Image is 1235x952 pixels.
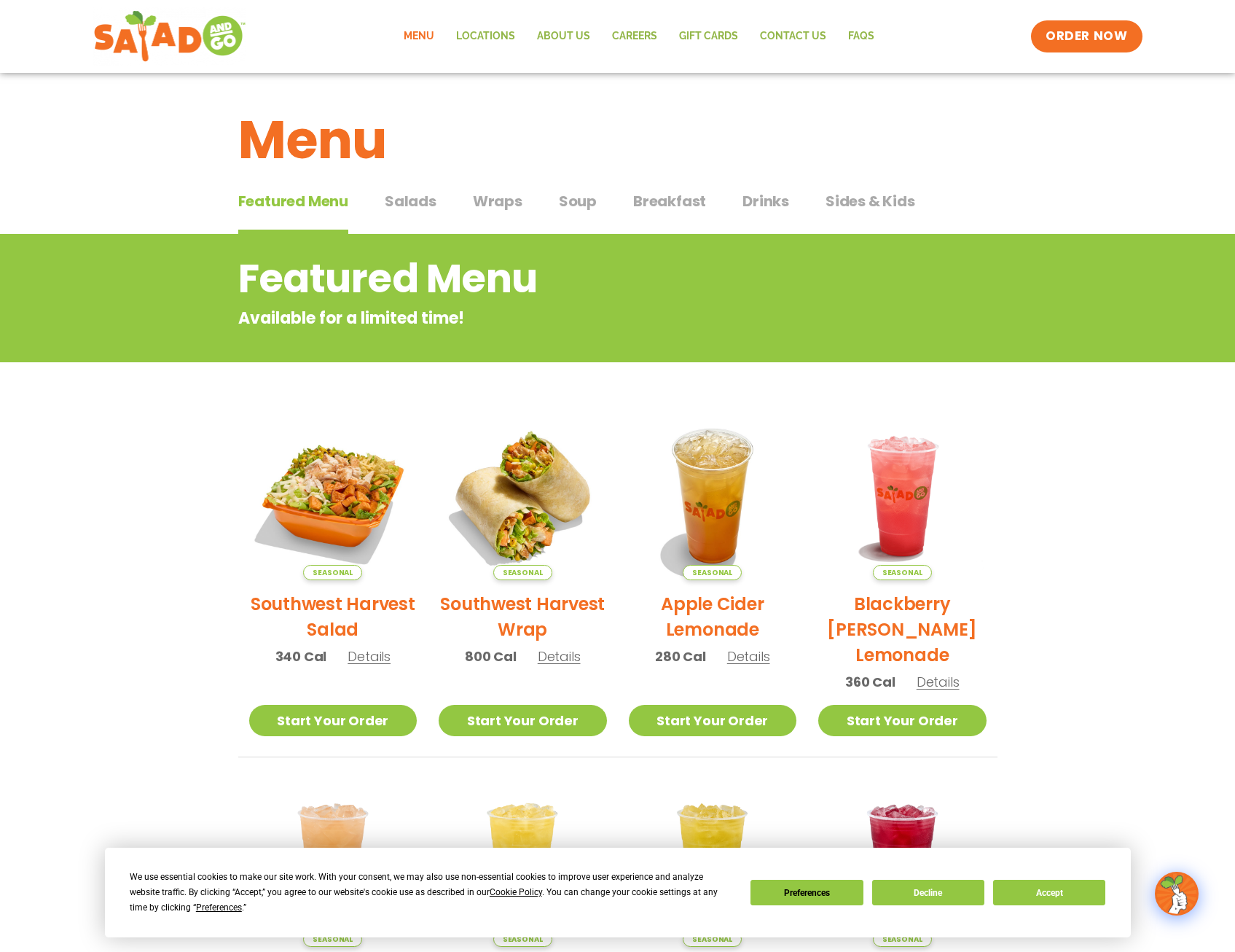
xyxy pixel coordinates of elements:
[873,565,932,580] span: Seasonal
[238,306,880,330] p: Available for a limited time!
[439,779,607,948] img: Product photo for Sunkissed Yuzu Lemonade
[917,673,960,691] span: Details
[439,591,607,642] h2: Southwest Harvest Wrap
[105,848,1131,937] div: Cookie Consent Prompt
[393,20,445,53] a: Menu
[249,779,417,948] img: Product photo for Summer Stone Fruit Lemonade
[385,190,436,212] span: Salads
[818,412,987,580] img: Product photo for Blackberry Bramble Lemonade
[439,412,607,580] img: Product photo for Southwest Harvest Wrap
[633,190,706,212] span: Breakfast
[749,20,837,53] a: Contact Us
[629,412,797,580] img: Product photo for Apple Cider Lemonade
[445,20,526,53] a: Locations
[249,591,417,642] h2: Southwest Harvest Salad
[727,647,770,666] span: Details
[668,20,749,53] a: GIFT CARDS
[683,565,742,580] span: Seasonal
[655,647,706,666] span: 280 Cal
[559,190,597,212] span: Soup
[750,880,863,905] button: Preferences
[473,190,522,212] span: Wraps
[303,565,362,580] span: Seasonal
[238,101,997,179] h1: Menu
[93,7,247,66] img: new-SAG-logo-768×292
[1156,873,1197,914] img: wpChatIcon
[196,902,242,913] span: Preferences
[845,672,895,692] span: 360 Cal
[465,647,517,666] span: 800 Cal
[629,705,797,736] a: Start Your Order
[872,880,984,905] button: Decline
[826,190,915,212] span: Sides & Kids
[238,249,880,308] h2: Featured Menu
[493,932,552,947] span: Seasonal
[526,20,601,53] a: About Us
[683,932,742,947] span: Seasonal
[275,647,327,666] span: 340 Cal
[1046,28,1127,45] span: ORDER NOW
[837,20,885,53] a: FAQs
[393,20,885,53] nav: Menu
[249,705,417,736] a: Start Your Order
[601,20,668,53] a: Careers
[538,647,581,666] span: Details
[629,779,797,948] img: Product photo for Mango Grove Lemonade
[490,887,542,897] span: Cookie Policy
[238,185,997,235] div: Tabbed content
[818,779,987,948] img: Product photo for Black Cherry Orchard Lemonade
[130,870,733,916] div: We use essential cookies to make our site work. With your consent, we may also use non-essential ...
[818,591,987,668] h2: Blackberry [PERSON_NAME] Lemonade
[303,932,362,947] span: Seasonal
[493,565,552,580] span: Seasonal
[818,705,987,736] a: Start Your Order
[742,190,789,212] span: Drinks
[238,190,348,212] span: Featured Menu
[629,591,797,642] h2: Apple Cider Lemonade
[873,932,932,947] span: Seasonal
[439,705,607,736] a: Start Your Order
[993,880,1105,905] button: Accept
[1031,20,1142,52] a: ORDER NOW
[249,412,417,580] img: Product photo for Southwest Harvest Salad
[348,647,391,666] span: Details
